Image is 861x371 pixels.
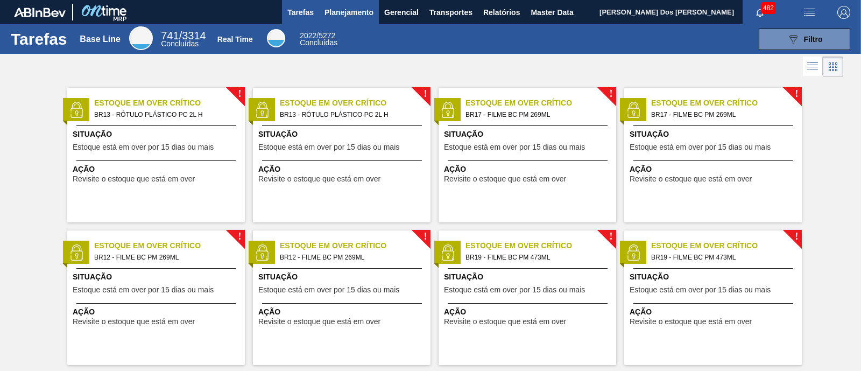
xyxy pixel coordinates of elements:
div: Real Time [300,32,337,46]
span: Relatórios [483,6,520,19]
span: 2022 [300,31,316,40]
span: Planejamento [324,6,373,19]
img: status [625,102,641,118]
button: Filtro [759,29,850,50]
div: Base Line [80,34,121,44]
span: Ação [73,164,242,175]
span: BR17 - FILME BC PM 269ML [651,109,793,121]
span: Estoque está em over por 15 dias ou mais [630,143,771,151]
span: Revisite o estoque que está em over [258,318,380,326]
span: ! [238,90,241,98]
img: status [625,244,641,261]
img: Logout [837,6,850,19]
h1: Tarefas [11,33,67,45]
span: Estoque em Over Crítico [465,240,616,251]
span: Revisite o estoque que está em over [630,318,752,326]
span: Estoque em Over Crítico [465,97,616,109]
span: Filtro [804,35,823,44]
div: Real Time [217,35,253,44]
span: Situação [73,271,242,283]
span: Situação [630,129,799,140]
span: Situação [444,129,613,140]
span: Situação [258,129,428,140]
span: BR12 - FILME BC PM 269ML [94,251,236,263]
span: BR13 - RÓTULO PLÁSTICO PC 2L H [280,109,422,121]
span: Ação [444,306,613,318]
span: ! [424,233,427,241]
span: Revisite o estoque que está em over [73,318,195,326]
span: Situação [630,271,799,283]
span: Situação [258,271,428,283]
span: 482 [761,2,776,14]
img: status [254,244,270,261]
span: ! [609,233,612,241]
div: Visão em Lista [803,57,823,77]
span: Master Data [531,6,573,19]
img: status [68,244,84,261]
img: userActions [803,6,816,19]
span: ! [238,233,241,241]
span: / 3314 [161,30,206,41]
span: ! [609,90,612,98]
img: status [440,102,456,118]
span: BR12 - FILME BC PM 269ML [280,251,422,263]
img: status [254,102,270,118]
span: Estoque em Over Crítico [651,240,802,251]
span: Estoque está em over por 15 dias ou mais [444,143,585,151]
span: Estoque está em over por 15 dias ou mais [258,286,399,294]
span: Ação [630,164,799,175]
span: Ação [73,306,242,318]
span: BR13 - RÓTULO PLÁSTICO PC 2L H [94,109,236,121]
span: Situação [73,129,242,140]
span: Ação [258,164,428,175]
img: TNhmsLtSVTkK8tSr43FrP2fwEKptu5GPRR3wAAAABJRU5ErkJggg== [14,8,66,17]
span: Concluídas [161,39,199,48]
span: ! [795,90,798,98]
span: Ação [258,306,428,318]
span: Revisite o estoque que está em over [258,175,380,183]
span: ! [424,90,427,98]
span: Revisite o estoque que está em over [630,175,752,183]
span: BR17 - FILME BC PM 269ML [465,109,608,121]
span: Estoque está em over por 15 dias ou mais [630,286,771,294]
span: Estoque em Over Crítico [94,240,245,251]
span: Estoque está em over por 15 dias ou mais [73,143,214,151]
span: 741 [161,30,179,41]
span: Tarefas [287,6,314,19]
span: Revisite o estoque que está em over [444,318,566,326]
div: Real Time [267,29,285,47]
div: Base Line [161,31,206,47]
button: Notificações [743,5,777,20]
span: BR19 - FILME BC PM 473ML [651,251,793,263]
span: Situação [444,271,613,283]
div: Base Line [129,26,153,50]
span: ! [795,233,798,241]
span: Ação [630,306,799,318]
span: Transportes [429,6,472,19]
span: Estoque em Over Crítico [94,97,245,109]
span: / 5272 [300,31,335,40]
span: Estoque em Over Crítico [280,240,430,251]
span: Estoque em Over Crítico [651,97,802,109]
span: Estoque em Over Crítico [280,97,430,109]
span: BR19 - FILME BC PM 473ML [465,251,608,263]
span: Estoque está em over por 15 dias ou mais [73,286,214,294]
img: status [440,244,456,261]
span: Estoque está em over por 15 dias ou mais [258,143,399,151]
span: Revisite o estoque que está em over [73,175,195,183]
span: Revisite o estoque que está em over [444,175,566,183]
span: Estoque está em over por 15 dias ou mais [444,286,585,294]
div: Visão em Cards [823,57,843,77]
span: Gerencial [384,6,419,19]
span: Concluídas [300,38,337,47]
span: Ação [444,164,613,175]
img: status [68,102,84,118]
